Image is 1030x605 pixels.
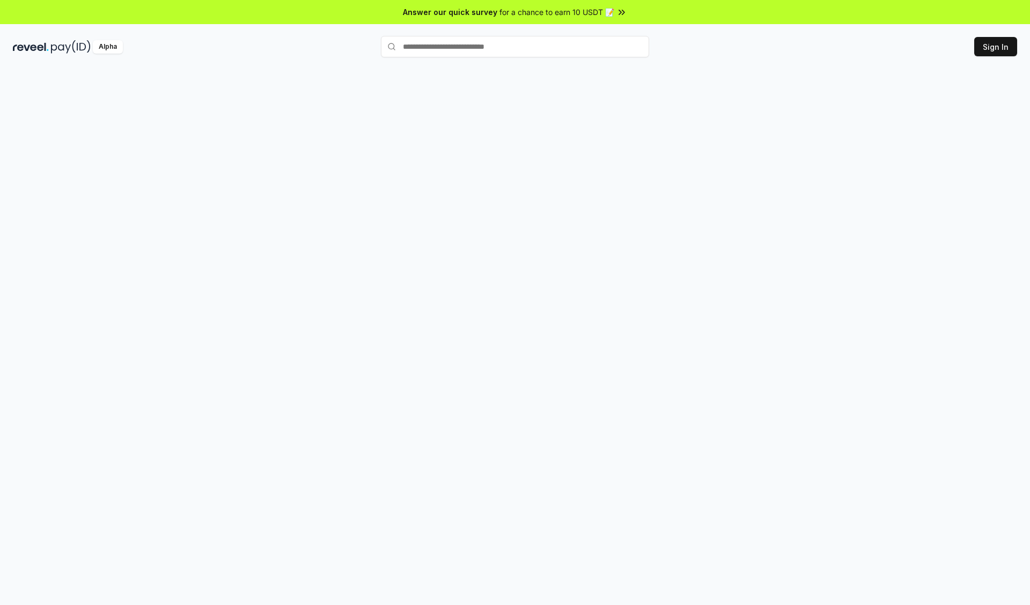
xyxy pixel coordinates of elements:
span: for a chance to earn 10 USDT 📝 [499,6,614,18]
img: pay_id [51,40,91,54]
button: Sign In [974,37,1017,56]
img: reveel_dark [13,40,49,54]
span: Answer our quick survey [403,6,497,18]
div: Alpha [93,40,123,54]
